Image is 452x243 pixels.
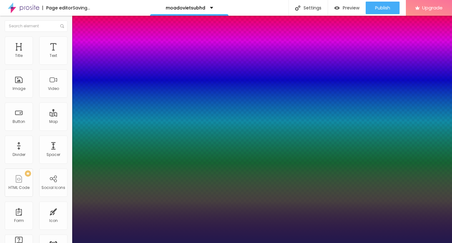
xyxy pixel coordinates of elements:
img: Icone [60,24,64,28]
div: Button [13,119,25,124]
span: Upgrade [422,5,443,10]
div: Text [50,53,57,58]
img: view-1.svg [334,5,340,11]
p: moadovietsubhd [166,6,205,10]
span: Preview [343,5,359,10]
div: Divider [13,152,25,157]
button: Publish [366,2,400,14]
div: Icon [49,218,58,223]
input: Search element [5,20,67,32]
div: HTML Code [8,185,30,190]
div: Map [49,119,58,124]
button: Preview [328,2,366,14]
div: Spacer [46,152,60,157]
div: Page editor [42,6,73,10]
div: Title [15,53,23,58]
div: Saving... [73,6,90,10]
div: Image [13,86,25,91]
div: Social Icons [41,185,65,190]
img: Icone [295,5,300,11]
div: Video [48,86,59,91]
div: Form [14,218,24,223]
span: Publish [375,5,390,10]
